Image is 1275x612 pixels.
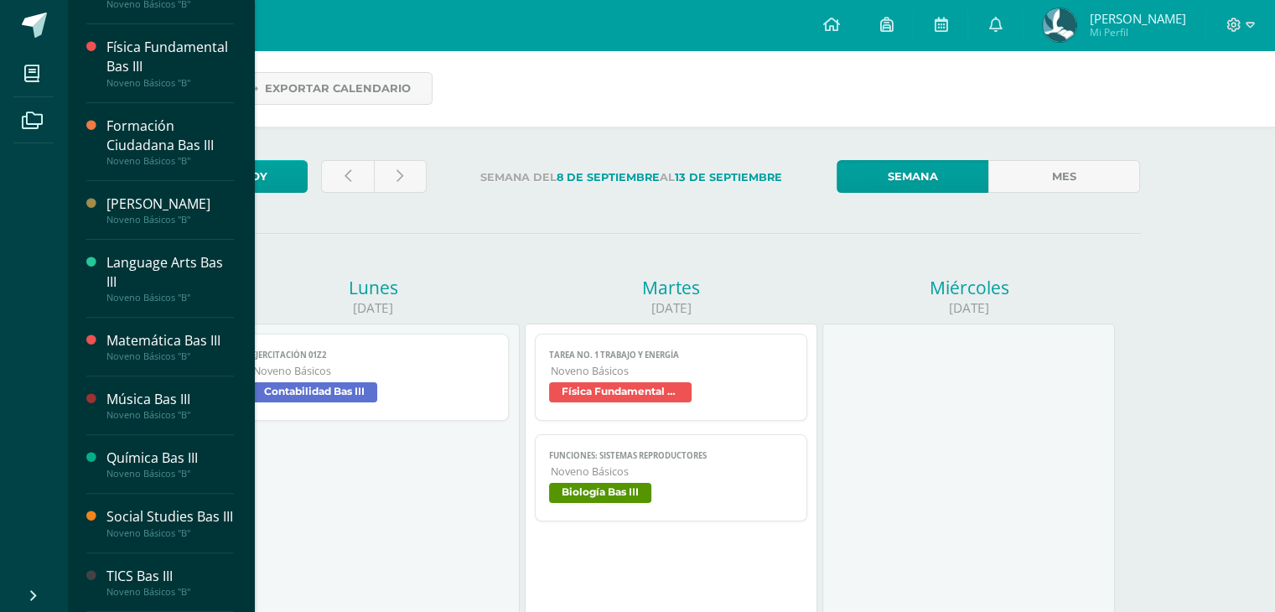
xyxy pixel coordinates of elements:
div: Noveno Básicos "B" [106,214,234,226]
a: Música Bas IIINoveno Básicos "B" [106,390,234,421]
div: Noveno Básicos "B" [106,468,234,480]
a: Matemática Bas IIINoveno Básicos "B" [106,331,234,362]
div: Física Fundamental Bas III [106,38,234,76]
a: Hoy [202,160,308,193]
div: Noveno Básicos "B" [106,155,234,167]
span: Contabilidad Bas III [251,382,377,402]
a: Exportar calendario [220,72,433,105]
span: Biología Bas III [549,483,651,503]
strong: 8 de Septiembre [557,171,660,184]
div: Matemática Bas III [106,331,234,350]
div: Miércoles [822,276,1115,299]
span: [PERSON_NAME] [1089,10,1185,27]
div: Lunes [227,276,520,299]
div: Formación Ciudadana Bas III [106,117,234,155]
div: Noveno Básicos "B" [106,77,234,89]
span: Tarea No. 1 Trabajo y Energía [549,350,793,360]
a: Language Arts Bas IIINoveno Básicos "B" [106,253,234,303]
a: TICS Bas IIINoveno Básicos "B" [106,567,234,598]
div: Química Bas III [106,449,234,468]
span: Mi Perfil [1089,25,1185,39]
div: Social Studies Bas III [106,507,234,526]
div: Language Arts Bas III [106,253,234,292]
a: Ejercitación 01Z2Noveno BásicosContabilidad Bas III [237,334,510,421]
div: [PERSON_NAME] [106,194,234,214]
img: f699e455cfe0b6205fbd7994ff7a8509.png [1043,8,1076,42]
span: Noveno Básicos [253,364,495,378]
div: Noveno Básicos "B" [106,350,234,362]
div: [DATE] [525,299,817,317]
div: Música Bas III [106,390,234,409]
span: Ejercitación 01Z2 [251,350,495,360]
a: Tarea No. 1 Trabajo y EnergíaNoveno BásicosFísica Fundamental Bas III [535,334,807,421]
div: Noveno Básicos "B" [106,586,234,598]
span: Noveno Básicos [551,464,793,479]
a: [PERSON_NAME]Noveno Básicos "B" [106,194,234,226]
div: Martes [525,276,817,299]
div: TICS Bas III [106,567,234,586]
div: [DATE] [227,299,520,317]
span: Noveno Básicos [551,364,793,378]
a: Funciones: sistemas reproductoresNoveno BásicosBiología Bas III [535,434,807,521]
span: Física Fundamental Bas III [549,382,692,402]
strong: 13 de Septiembre [675,171,782,184]
span: Exportar calendario [265,73,411,104]
a: Semana [837,160,988,193]
label: Semana del al [440,160,823,194]
span: Funciones: sistemas reproductores [549,450,793,461]
a: Social Studies Bas IIINoveno Básicos "B" [106,507,234,538]
div: [DATE] [822,299,1115,317]
div: Noveno Básicos "B" [106,292,234,303]
a: Química Bas IIINoveno Básicos "B" [106,449,234,480]
div: Noveno Básicos "B" [106,409,234,421]
a: Mes [988,160,1140,193]
a: Formación Ciudadana Bas IIINoveno Básicos "B" [106,117,234,167]
div: Noveno Básicos "B" [106,527,234,539]
a: Física Fundamental Bas IIINoveno Básicos "B" [106,38,234,88]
